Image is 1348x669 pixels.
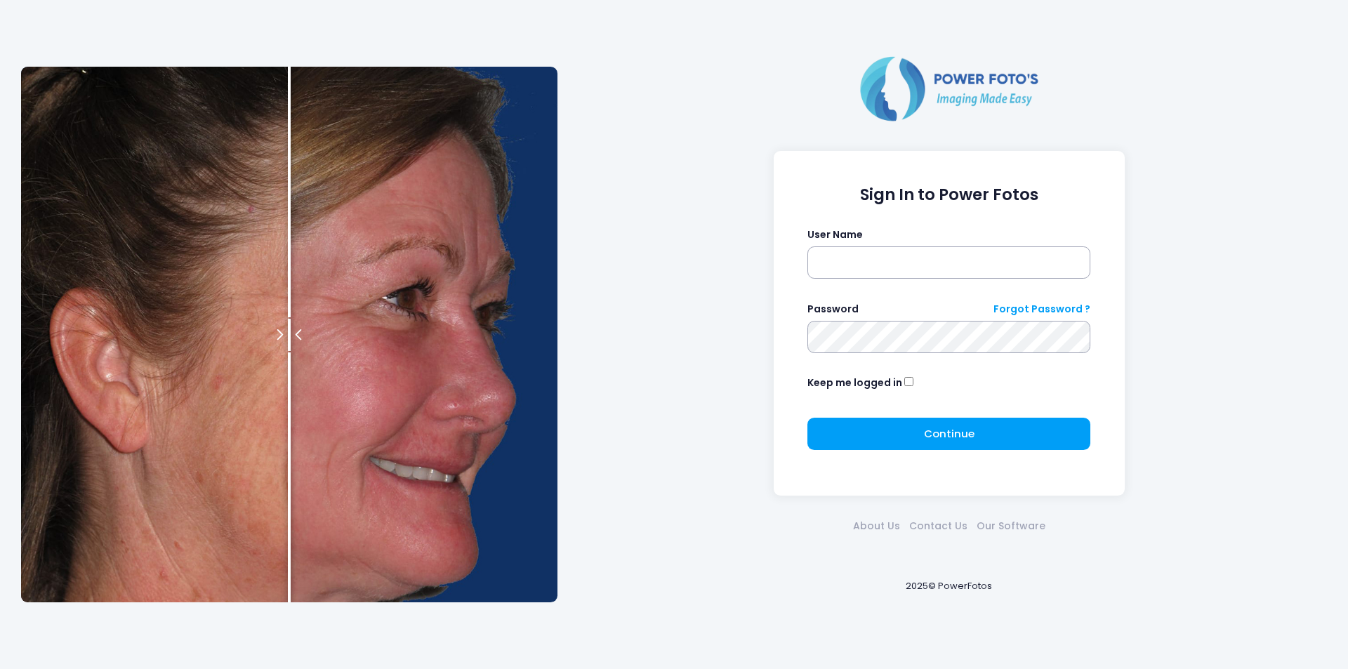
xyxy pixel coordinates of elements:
[571,556,1327,616] div: 2025© PowerFotos
[848,519,904,534] a: About Us
[807,418,1090,450] button: Continue
[807,302,859,317] label: Password
[972,519,1050,534] a: Our Software
[807,185,1090,204] h1: Sign In to Power Fotos
[854,53,1044,124] img: Logo
[993,302,1090,317] a: Forgot Password ?
[904,519,972,534] a: Contact Us
[807,376,902,390] label: Keep me logged in
[924,426,974,441] span: Continue
[807,227,863,242] label: User Name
